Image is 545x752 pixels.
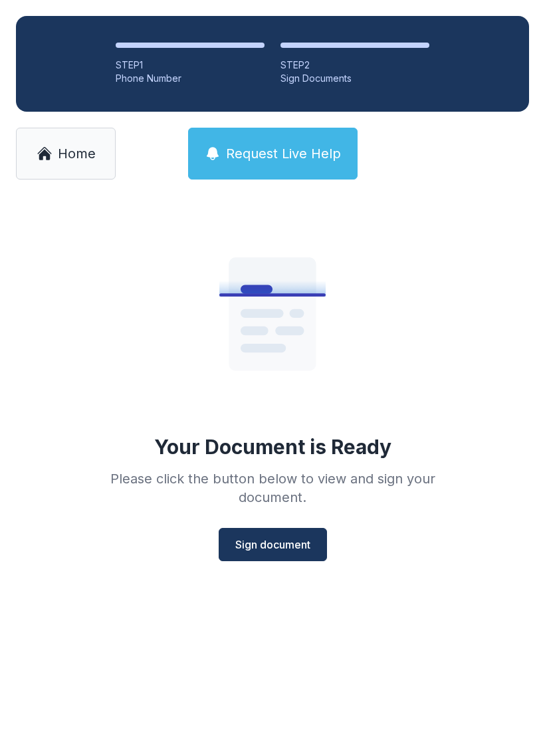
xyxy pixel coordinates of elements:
span: Request Live Help [226,144,341,163]
div: STEP 1 [116,59,265,72]
div: Please click the button below to view and sign your document. [81,469,464,507]
span: Sign document [235,537,310,553]
div: STEP 2 [280,59,429,72]
div: Your Document is Ready [154,435,391,459]
span: Home [58,144,96,163]
div: Phone Number [116,72,265,85]
div: Sign Documents [280,72,429,85]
